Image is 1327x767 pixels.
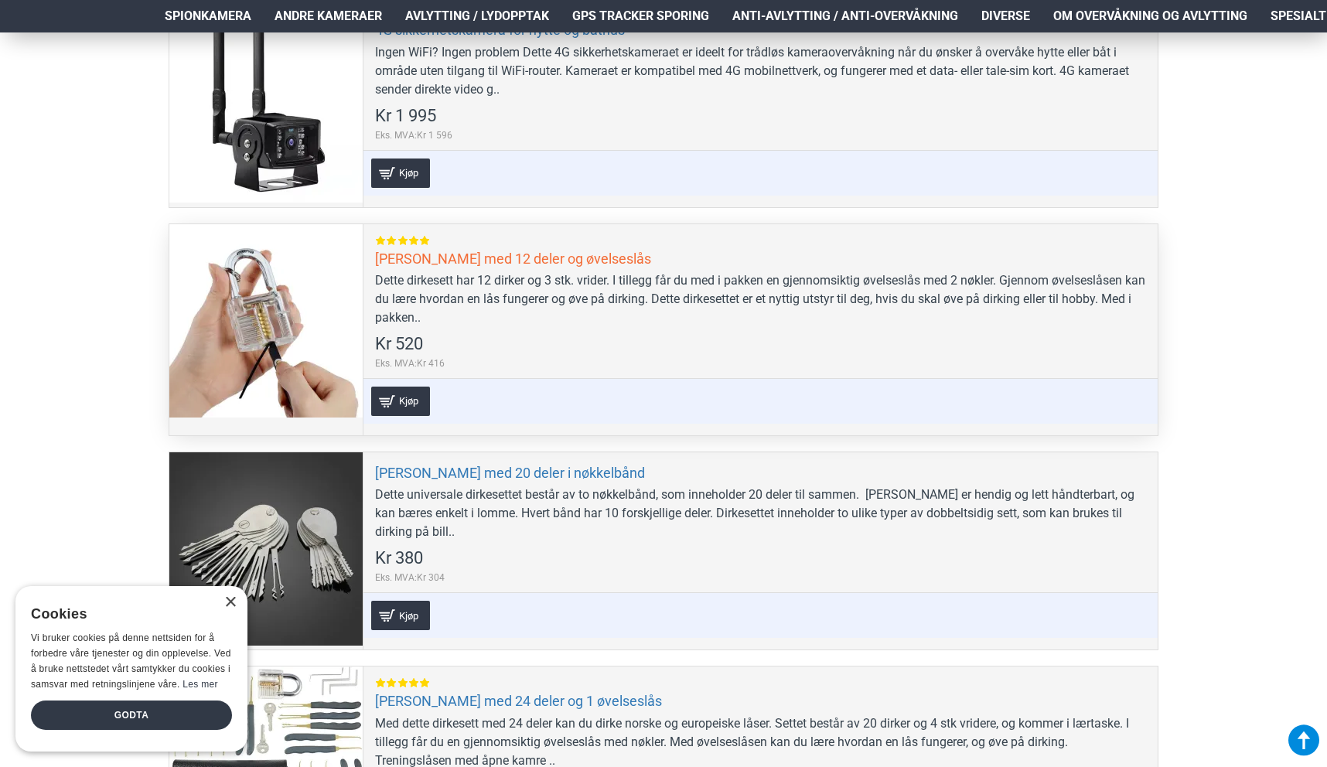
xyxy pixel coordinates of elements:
div: Godta [31,701,232,730]
span: Kr 1 995 [375,107,436,124]
span: Vi bruker cookies på denne nettsiden for å forbedre våre tjenester og din opplevelse. Ved å bruke... [31,632,231,689]
div: Cookies [31,598,222,631]
span: Kjøp [395,168,422,178]
span: Kjøp [395,396,422,406]
span: Eks. MVA:Kr 304 [375,571,445,585]
span: Andre kameraer [275,7,382,26]
a: [PERSON_NAME] med 24 deler og 1 øvelseslås [375,692,662,710]
span: Kr 380 [375,550,423,567]
div: Dette dirkesett har 12 dirker og 3 stk. vrider. I tillegg får du med i pakken en gjennomsiktig øv... [375,271,1146,327]
span: Om overvåkning og avlytting [1053,7,1247,26]
a: Les mer, opens a new window [183,679,217,690]
span: Diverse [981,7,1030,26]
span: Eks. MVA:Kr 1 596 [375,128,452,142]
a: Dirkesett med 20 deler i nøkkelbånd Dirkesett med 20 deler i nøkkelbånd [169,452,363,646]
a: 4G sikkerhetskamera for hytte og båthus 4G sikkerhetskamera for hytte og båthus [169,9,363,203]
span: Avlytting / Lydopptak [405,7,549,26]
span: GPS Tracker Sporing [572,7,709,26]
span: Kjøp [395,611,422,621]
div: Dette universale dirkesettet består av to nøkkelbånd, som inneholder 20 deler til sammen. [PERSON... [375,486,1146,541]
a: [PERSON_NAME] med 20 deler i nøkkelbånd [375,464,645,482]
span: Kr 520 [375,336,423,353]
div: Close [224,597,236,608]
span: Eks. MVA:Kr 416 [375,356,445,370]
a: Dirkesett med 12 deler og øvelseslås Dirkesett med 12 deler og øvelseslås [169,224,363,418]
a: [PERSON_NAME] med 12 deler og øvelseslås [375,250,651,268]
span: Spionkamera [165,7,251,26]
div: Ingen WiFi? Ingen problem Dette 4G sikkerhetskameraet er ideelt for trådløs kameraovervåkning når... [375,43,1146,99]
span: Anti-avlytting / Anti-overvåkning [732,7,958,26]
